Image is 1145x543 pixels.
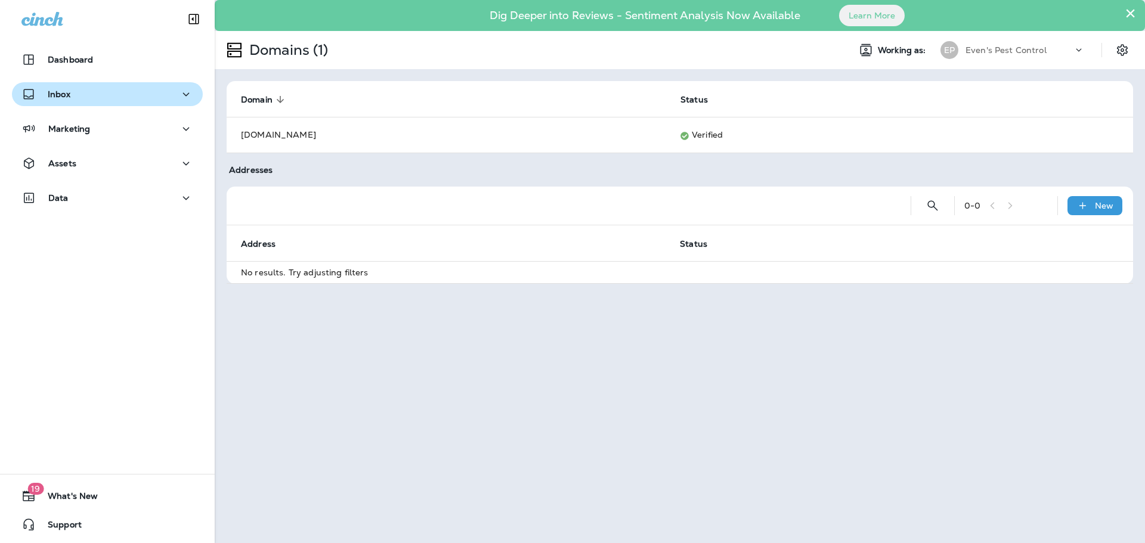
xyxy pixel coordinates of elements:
button: Inbox [12,82,203,106]
p: Inbox [48,89,70,99]
span: 19 [27,483,44,495]
div: EP [940,41,958,59]
p: Marketing [48,124,90,134]
button: Assets [12,151,203,175]
span: Status [680,238,723,249]
button: Settings [1112,39,1133,61]
button: Marketing [12,117,203,141]
div: 0 - 0 [964,201,980,210]
span: Addresses [229,165,273,175]
p: Even's Pest Control [965,45,1047,55]
td: [DOMAIN_NAME] [227,117,666,153]
span: Address [241,239,276,249]
p: Dashboard [48,55,93,64]
td: Verified [666,117,1104,153]
span: Address [241,238,291,249]
span: Status [680,94,723,105]
span: Domain [241,94,288,105]
p: Domains (1) [245,41,329,59]
span: Working as: [878,45,929,55]
span: Support [36,520,82,534]
span: Status [680,239,707,249]
button: Learn More [839,5,905,26]
td: No results. Try adjusting filters [227,261,1133,283]
p: Data [48,193,69,203]
button: Close [1125,4,1136,23]
button: Data [12,186,203,210]
span: Status [680,95,708,105]
p: Assets [48,159,76,168]
button: 19What's New [12,484,203,508]
p: New [1095,201,1113,210]
button: Dashboard [12,48,203,72]
button: Collapse Sidebar [177,7,211,31]
button: Support [12,513,203,536]
p: Dig Deeper into Reviews - Sentiment Analysis Now Available [455,14,835,17]
button: Search Addresses [921,194,945,218]
span: What's New [36,491,98,505]
span: Domain [241,95,273,105]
